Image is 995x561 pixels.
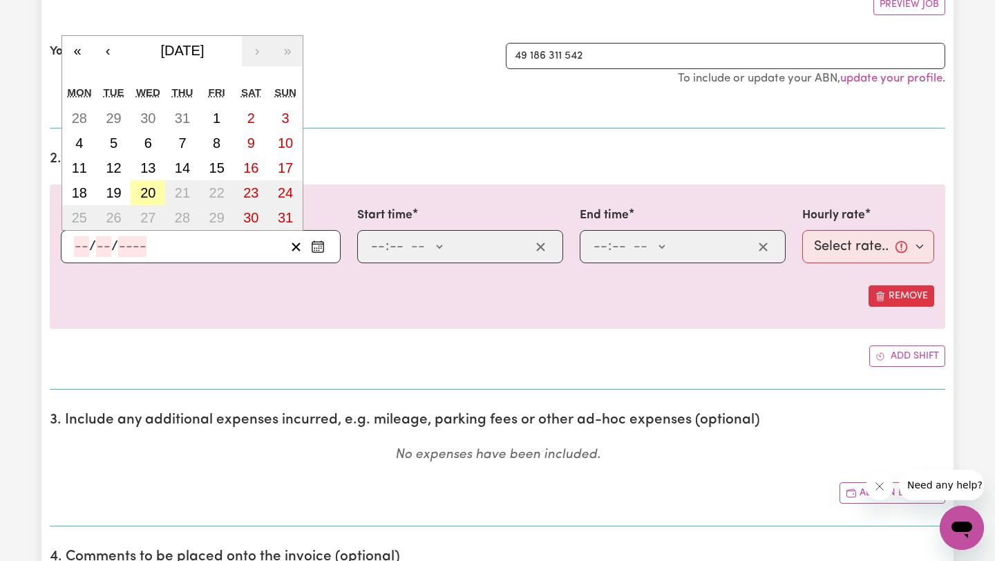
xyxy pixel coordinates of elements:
[247,135,255,151] abbr: 9 August 2025
[386,239,389,254] span: :
[97,155,131,180] button: 12 August 2025
[97,131,131,155] button: 5 August 2025
[200,155,234,180] button: 15 August 2025
[242,36,272,66] button: ›
[175,160,190,175] abbr: 14 August 2025
[389,236,404,257] input: --
[200,205,234,230] button: 29 August 2025
[243,160,258,175] abbr: 16 August 2025
[272,36,303,66] button: »
[268,155,303,180] button: 17 August 2025
[131,131,165,155] button: 6 August 2025
[608,239,612,254] span: :
[165,205,200,230] button: 28 August 2025
[165,180,200,205] button: 21 August 2025
[209,185,225,200] abbr: 22 August 2025
[106,185,121,200] abbr: 19 August 2025
[370,236,386,257] input: --
[140,160,155,175] abbr: 13 August 2025
[97,205,131,230] button: 26 August 2025
[247,111,255,126] abbr: 2 August 2025
[75,135,83,151] abbr: 4 August 2025
[840,73,942,84] a: update your profile
[72,210,87,225] abbr: 25 August 2025
[89,239,96,254] span: /
[144,135,152,151] abbr: 6 August 2025
[580,207,629,225] label: End time
[395,448,600,462] em: No expenses have been included.
[140,111,155,126] abbr: 30 July 2025
[278,135,293,151] abbr: 10 August 2025
[278,185,293,200] abbr: 24 August 2025
[869,345,945,367] button: Add another shift
[268,131,303,155] button: 10 August 2025
[234,155,269,180] button: 16 August 2025
[131,155,165,180] button: 13 August 2025
[274,86,296,98] abbr: Sunday
[93,36,123,66] button: ‹
[136,86,160,98] abbr: Wednesday
[118,236,146,257] input: ----
[62,180,97,205] button: 18 August 2025
[74,236,89,257] input: --
[111,239,118,254] span: /
[104,86,124,98] abbr: Tuesday
[869,285,934,307] button: Remove this shift
[161,43,205,58] span: [DATE]
[131,205,165,230] button: 27 August 2025
[940,506,984,550] iframe: Button to launch messaging window
[72,160,87,175] abbr: 11 August 2025
[278,160,293,175] abbr: 17 August 2025
[165,131,200,155] button: 7 August 2025
[209,86,225,98] abbr: Friday
[106,160,121,175] abbr: 12 August 2025
[106,210,121,225] abbr: 26 August 2025
[268,180,303,205] button: 24 August 2025
[62,131,97,155] button: 4 August 2025
[285,236,307,257] button: Clear date
[131,180,165,205] button: 20 August 2025
[62,36,93,66] button: «
[612,236,627,257] input: --
[96,236,111,257] input: --
[209,160,225,175] abbr: 15 August 2025
[165,106,200,131] button: 31 July 2025
[61,207,161,225] label: Date of care work
[840,482,945,504] button: Add another expense
[131,106,165,131] button: 30 July 2025
[110,135,117,151] abbr: 5 August 2025
[278,210,293,225] abbr: 31 August 2025
[802,207,865,225] label: Hourly rate
[234,180,269,205] button: 23 August 2025
[178,135,186,151] abbr: 7 August 2025
[200,131,234,155] button: 8 August 2025
[50,412,945,429] h2: 3. Include any additional expenses incurred, e.g. mileage, parking fees or other ad-hoc expenses ...
[97,180,131,205] button: 19 August 2025
[175,210,190,225] abbr: 28 August 2025
[50,151,945,168] h2: 2. Enter the details of your shift(s)
[243,185,258,200] abbr: 23 August 2025
[140,210,155,225] abbr: 27 August 2025
[241,86,261,98] abbr: Saturday
[213,111,220,126] abbr: 1 August 2025
[200,106,234,131] button: 1 August 2025
[243,210,258,225] abbr: 30 August 2025
[234,131,269,155] button: 9 August 2025
[899,470,984,500] iframe: Message from company
[72,185,87,200] abbr: 18 August 2025
[268,205,303,230] button: 31 August 2025
[172,86,193,98] abbr: Thursday
[97,106,131,131] button: 29 July 2025
[282,111,290,126] abbr: 3 August 2025
[209,210,225,225] abbr: 29 August 2025
[165,155,200,180] button: 14 August 2025
[106,111,121,126] abbr: 29 July 2025
[72,111,87,126] abbr: 28 July 2025
[200,180,234,205] button: 22 August 2025
[593,236,608,257] input: --
[175,111,190,126] abbr: 31 July 2025
[50,43,102,61] label: Your ABN
[678,73,945,84] small: To include or update your ABN, .
[866,473,893,500] iframe: Close message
